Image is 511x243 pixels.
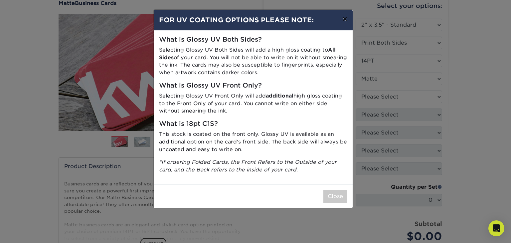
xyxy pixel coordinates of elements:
strong: All Sides [159,47,336,61]
p: Selecting Glossy UV Front Only will add high gloss coating to the Front Only of your card. You ca... [159,92,347,115]
h4: FOR UV COATING OPTIONS PLEASE NOTE: [159,15,347,25]
h5: What is 18pt C1S? [159,120,347,128]
p: Selecting Glossy UV Both Sides will add a high gloss coating to of your card. You will not be abl... [159,46,347,77]
strong: additional [266,93,293,99]
h5: What is Glossy UV Both Sides? [159,36,347,44]
i: *If ordering Folded Cards, the Front Refers to the Outside of your card, and the Back refers to t... [159,159,337,173]
h5: What is Glossy UV Front Only? [159,82,347,90]
button: × [337,10,352,28]
button: Close [323,190,347,203]
div: Open Intercom Messenger [488,220,504,236]
p: This stock is coated on the front only. Glossy UV is available as an additional option on the car... [159,130,347,153]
